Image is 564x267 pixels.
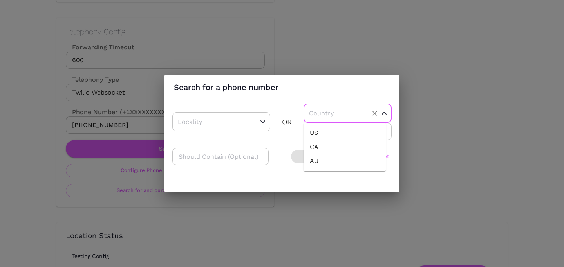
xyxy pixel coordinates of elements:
button: Clear [369,108,380,119]
li: US [304,126,386,140]
input: Locality [176,116,242,128]
input: Should Contain (Optional) [172,148,269,165]
div: OR [282,116,292,128]
li: CA [304,140,386,154]
button: Close [380,109,389,118]
button: Open [258,117,268,127]
input: Country [307,107,364,119]
h2: Search for a phone number [164,75,399,100]
li: AU [304,154,386,168]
